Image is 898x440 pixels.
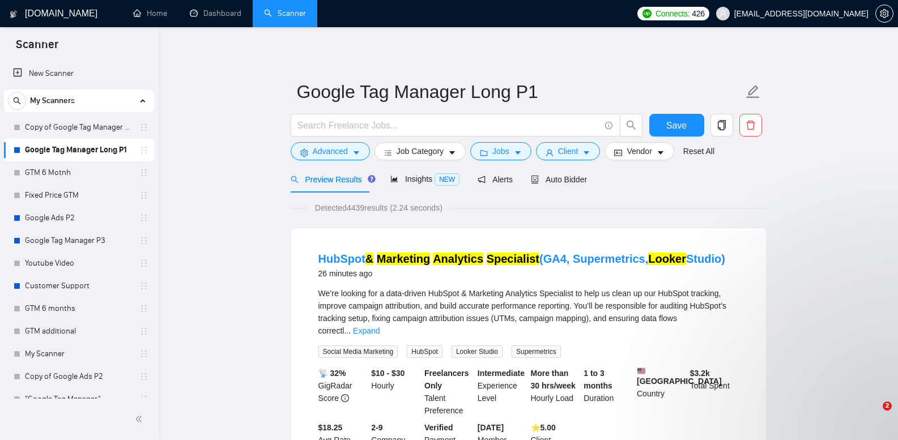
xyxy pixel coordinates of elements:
span: holder [139,327,148,336]
button: copy [710,114,733,136]
span: holder [139,191,148,200]
button: idcardVendorcaret-down [605,142,674,160]
span: Scanner [7,36,67,60]
a: Expand [353,326,380,335]
span: holder [139,259,148,268]
span: double-left [135,413,146,425]
span: Preview Results [291,175,372,184]
div: 26 minutes ago [318,267,725,280]
span: edit [746,84,760,99]
button: folderJobscaret-down [470,142,531,160]
span: bars [384,148,392,157]
b: [DATE] [478,423,504,432]
span: notification [478,176,486,183]
button: delete [739,114,762,136]
span: My Scanners [30,89,75,112]
span: ... [344,326,351,335]
button: userClientcaret-down [536,142,601,160]
div: Hourly Load [529,367,582,417]
span: robot [531,176,539,183]
span: search [291,176,299,183]
span: search [620,120,642,130]
b: ⭐️ 5.00 [531,423,556,432]
button: Save [649,114,704,136]
a: My Scanner [25,343,133,365]
div: Tooltip anchor [367,174,377,184]
img: 🇺🇸 [637,367,645,375]
a: Google Tag Manager Long P1 [25,139,133,161]
a: homeHome [133,8,167,18]
span: Alerts [478,175,513,184]
span: Client [558,145,578,157]
b: 2-9 [371,423,382,432]
mark: Marketing [377,253,430,265]
span: info-circle [605,122,612,129]
span: Insights [390,174,459,183]
a: Reset All [683,145,714,157]
div: Duration [581,367,635,417]
span: setting [876,9,893,18]
div: Experience Level [475,367,529,417]
span: Auto Bidder [531,175,587,184]
a: Fixed Price GTM [25,184,133,207]
span: holder [139,372,148,381]
a: GTM additional [25,320,133,343]
span: HubSpot [407,345,442,358]
li: New Scanner [4,62,154,85]
span: delete [740,120,761,130]
span: search [8,97,25,105]
span: holder [139,168,148,177]
span: Looker Studio [452,345,503,358]
a: Youtube Video [25,252,133,275]
a: Copy of Google Tag Manager Long P1 [25,116,133,139]
a: Google Tag Manager P3 [25,229,133,252]
span: Job Category [397,145,444,157]
span: info-circle [341,394,349,402]
a: GTM 6 Motnh [25,161,133,184]
a: "Google Tag Manager" [25,388,133,411]
b: Freelancers Only [424,369,469,390]
b: More than 30 hrs/week [531,369,576,390]
span: holder [139,395,148,404]
span: We’re looking for a data-driven HubSpot & Marketing Analytics Specialist to help us clean up our ... [318,289,726,335]
div: Country [635,367,688,417]
b: Verified [424,423,453,432]
a: GTM 6 months [25,297,133,320]
span: caret-down [448,148,456,157]
input: Scanner name... [297,78,743,106]
a: Customer Support [25,275,133,297]
span: caret-down [514,148,522,157]
b: [GEOGRAPHIC_DATA] [637,367,722,386]
span: Connects: [656,7,690,20]
a: Copy of Google Ads P2 [25,365,133,388]
b: $10 - $30 [371,369,405,378]
span: Vendor [627,145,652,157]
img: upwork-logo.png [642,9,652,18]
span: holder [139,236,148,245]
button: settingAdvancedcaret-down [291,142,370,160]
a: dashboardDashboard [190,8,241,18]
span: user [546,148,554,157]
span: folder [480,148,488,157]
span: Advanced [313,145,348,157]
button: setting [875,5,893,23]
span: Detected 4439 results (2.24 seconds) [307,202,450,214]
span: holder [139,281,148,291]
span: setting [300,148,308,157]
span: Supermetrics [512,345,561,358]
span: holder [139,349,148,358]
b: 1 to 3 months [584,369,612,390]
a: searchScanner [264,8,306,18]
span: Save [666,118,687,133]
b: $18.25 [318,423,343,432]
mark: Analytics [433,253,483,265]
span: area-chart [390,175,398,183]
span: holder [139,146,148,155]
a: Google Ads P2 [25,207,133,229]
img: logo [10,5,18,23]
span: 2 [883,401,892,411]
span: caret-down [352,148,360,157]
span: holder [139,213,148,223]
mark: & [365,253,373,265]
a: setting [875,9,893,18]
